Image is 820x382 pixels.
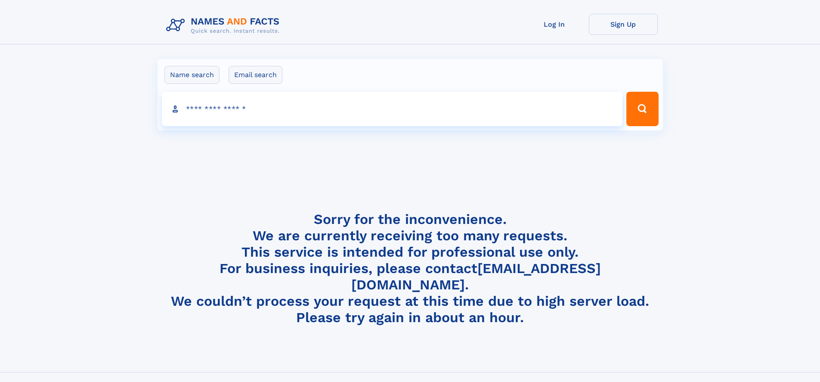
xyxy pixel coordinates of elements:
[163,211,658,326] h4: Sorry for the inconvenience. We are currently receiving too many requests. This service is intend...
[163,14,287,37] img: Logo Names and Facts
[589,14,658,35] a: Sign Up
[351,260,601,293] a: [EMAIL_ADDRESS][DOMAIN_NAME]
[520,14,589,35] a: Log In
[229,66,282,84] label: Email search
[164,66,220,84] label: Name search
[626,92,658,126] button: Search Button
[162,92,623,126] input: search input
